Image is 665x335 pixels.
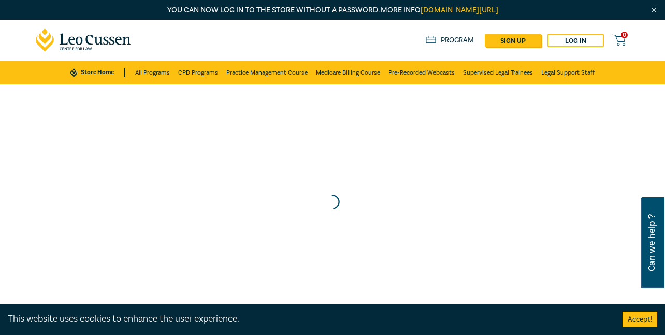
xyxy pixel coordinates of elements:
a: Medicare Billing Course [316,61,380,84]
a: Store Home [70,68,125,77]
a: Legal Support Staff [541,61,595,84]
img: Close [649,6,658,14]
span: Can we help ? [647,203,657,282]
p: You can now log in to the store without a password. More info [36,5,629,16]
a: Practice Management Course [226,61,308,84]
a: CPD Programs [178,61,218,84]
div: This website uses cookies to enhance the user experience. [8,312,607,326]
button: Accept cookies [623,312,657,327]
a: Program [426,36,474,45]
a: sign up [485,34,541,47]
span: 0 [621,32,628,38]
a: Supervised Legal Trainees [463,61,533,84]
a: Pre-Recorded Webcasts [388,61,455,84]
a: [DOMAIN_NAME][URL] [421,5,498,15]
a: All Programs [135,61,170,84]
a: Log in [547,34,604,47]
